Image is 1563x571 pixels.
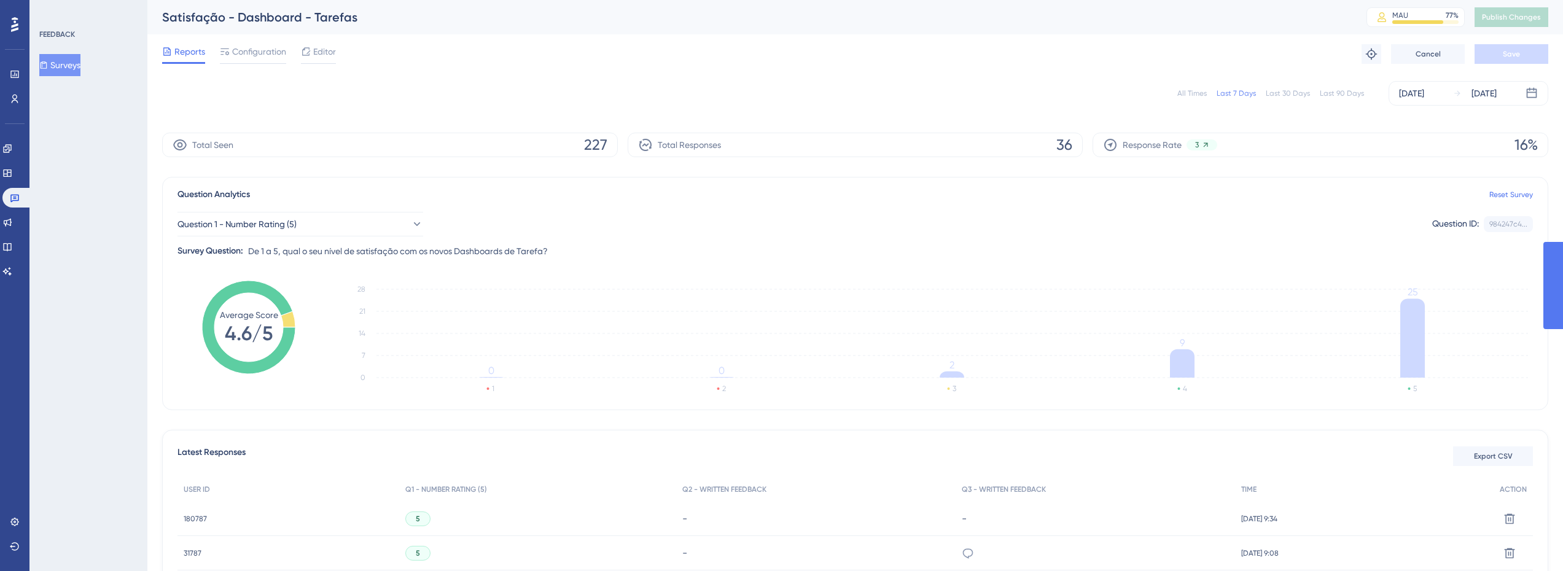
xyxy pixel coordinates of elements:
[359,307,365,316] tspan: 21
[1475,7,1548,27] button: Publish Changes
[1474,451,1513,461] span: Export CSV
[1241,514,1277,524] span: [DATE] 9:34
[225,322,273,345] tspan: 4.6/5
[177,212,423,236] button: Question 1 - Number Rating (5)
[174,44,205,59] span: Reports
[1391,44,1465,64] button: Cancel
[1482,12,1541,22] span: Publish Changes
[232,44,286,59] span: Configuration
[1392,10,1408,20] div: MAU
[177,445,246,467] span: Latest Responses
[39,29,75,39] div: FEEDBACK
[1180,337,1185,349] tspan: 9
[1489,190,1533,200] a: Reset Survey
[220,310,278,320] tspan: Average Score
[1183,384,1187,393] text: 4
[1056,135,1072,155] span: 36
[1266,88,1310,98] div: Last 30 Days
[949,359,954,371] tspan: 2
[1195,140,1199,150] span: 3
[488,365,494,376] tspan: 0
[184,548,201,558] span: 31787
[1475,44,1548,64] button: Save
[682,484,766,494] span: Q2 - WRITTEN FEEDBACK
[1489,219,1527,229] div: 984247c4...
[416,514,420,524] span: 5
[313,44,336,59] span: Editor
[192,138,233,152] span: Total Seen
[962,484,1046,494] span: Q3 - WRITTEN FEEDBACK
[1416,49,1441,59] span: Cancel
[184,484,210,494] span: USER ID
[1446,10,1459,20] div: 77 %
[1471,86,1497,101] div: [DATE]
[248,244,548,258] span: De 1 a 5, qual o seu nível de satisfação com os novos Dashboards de Tarefa?
[1241,484,1257,494] span: TIME
[1123,138,1182,152] span: Response Rate
[1217,88,1256,98] div: Last 7 Days
[1514,135,1538,155] span: 16%
[362,351,365,360] tspan: 7
[1408,286,1418,298] tspan: 25
[1453,446,1533,466] button: Export CSV
[584,135,607,155] span: 227
[962,513,1229,524] div: -
[1241,548,1279,558] span: [DATE] 9:08
[1511,522,1548,559] iframe: UserGuiding AI Assistant Launcher
[1503,49,1520,59] span: Save
[1413,384,1417,393] text: 5
[405,484,487,494] span: Q1 - NUMBER RATING (5)
[177,187,250,202] span: Question Analytics
[184,514,207,524] span: 180787
[682,513,949,524] div: -
[39,54,80,76] button: Surveys
[359,329,365,338] tspan: 14
[177,217,297,231] span: Question 1 - Number Rating (5)
[658,138,721,152] span: Total Responses
[1399,86,1424,101] div: [DATE]
[722,384,726,393] text: 2
[1177,88,1207,98] div: All Times
[1500,484,1527,494] span: ACTION
[953,384,956,393] text: 3
[361,373,365,382] tspan: 0
[357,285,365,293] tspan: 28
[1320,88,1364,98] div: Last 90 Days
[682,547,949,559] div: -
[177,244,243,258] div: Survey Question:
[492,384,494,393] text: 1
[162,9,1336,26] div: Satisfação - Dashboard - Tarefas
[1432,216,1479,232] div: Question ID:
[416,548,420,558] span: 5
[719,365,725,376] tspan: 0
